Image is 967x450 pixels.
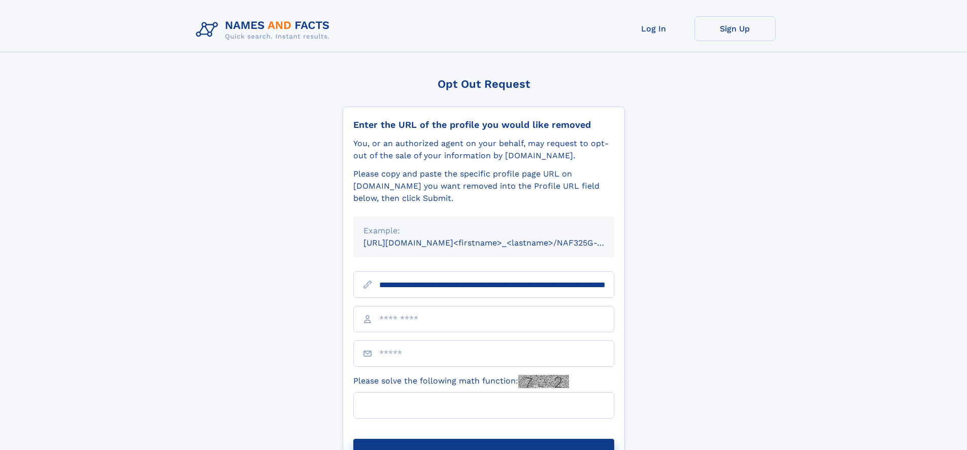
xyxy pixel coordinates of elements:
[343,78,625,90] div: Opt Out Request
[353,375,569,388] label: Please solve the following math function:
[363,238,633,248] small: [URL][DOMAIN_NAME]<firstname>_<lastname>/NAF325G-xxxxxxxx
[192,16,338,44] img: Logo Names and Facts
[353,119,614,130] div: Enter the URL of the profile you would like removed
[694,16,776,41] a: Sign Up
[353,168,614,204] div: Please copy and paste the specific profile page URL on [DOMAIN_NAME] you want removed into the Pr...
[353,137,614,162] div: You, or an authorized agent on your behalf, may request to opt-out of the sale of your informatio...
[363,225,604,237] div: Example:
[613,16,694,41] a: Log In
